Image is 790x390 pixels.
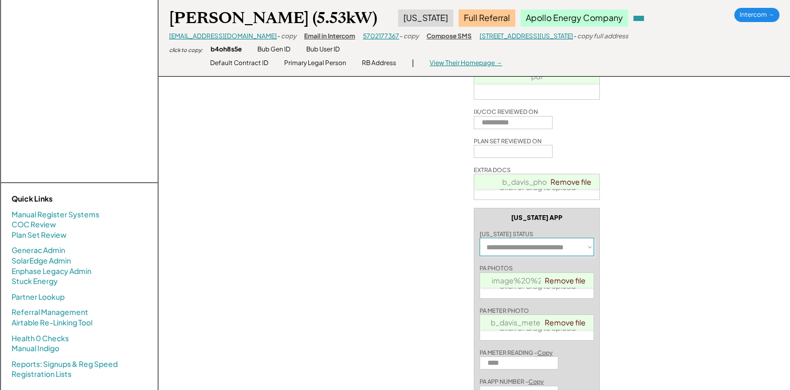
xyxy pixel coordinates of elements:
a: COC Review [12,219,56,230]
div: [US_STATE] STATUS [480,230,533,238]
div: RB Address [362,59,396,68]
a: Manual Indigo [12,343,59,354]
div: Quick Links [12,194,117,204]
div: View Their Homepage → [430,59,502,68]
div: PA METER PHOTO [480,307,529,314]
div: Compose SMS [427,32,472,41]
u: Copy [528,378,544,385]
div: Primary Legal Person [284,59,346,68]
a: Airtable Re-Linking Tool [12,318,92,328]
div: PA APP NUMBER - [480,377,544,385]
div: click to copy: [169,46,203,54]
div: Full Referral [459,9,515,26]
div: b4oh8s5e [211,45,242,54]
a: image%20%2811%29.png [492,276,584,285]
a: Manual Register Systems [12,209,99,220]
div: Default Contract ID [210,59,268,68]
a: Generac Admin [12,245,65,256]
div: IX/COC REVIEWED ON [474,108,538,115]
a: Referral Management [12,307,88,318]
div: Email in Intercom [304,32,355,41]
div: Bub User ID [306,45,340,54]
div: - copy full address [573,32,628,41]
a: Remove file [541,315,589,330]
a: SolarEdge Admin [12,256,71,266]
a: Registration Lists [12,369,71,380]
div: PLAN SET REVIEWED ON [474,137,542,145]
a: [EMAIL_ADDRESS][DOMAIN_NAME] [169,32,277,40]
div: Intercom → [734,8,779,22]
u: Copy [537,349,553,356]
a: b_davis_photos.pdf [502,177,573,186]
div: PA PHOTOS [480,264,513,272]
div: [US_STATE] [398,9,453,26]
a: b_davis_meter_photo.png [491,318,584,327]
div: [PERSON_NAME] (5.53kW) [169,8,377,28]
div: EXTRA DOCS [474,166,511,174]
a: Plan Set Review [12,230,67,240]
div: [US_STATE] APP [511,214,563,222]
a: Partner Lookup [12,292,65,302]
a: 5702177367 [363,32,399,40]
div: Apollo Energy Company [521,9,628,26]
div: Bub Gen ID [257,45,290,54]
a: Reports: Signups & Reg Speed [12,359,118,370]
a: Remove file [547,174,595,189]
a: Stuck Energy [12,276,58,287]
a: Health 0 Checks [12,333,69,344]
div: PA METER READING - [480,349,553,356]
a: Remove file [541,273,589,288]
div: | [412,58,414,68]
a: Enphase Legacy Admin [12,266,91,277]
div: - copy [399,32,419,41]
div: - copy [277,32,296,41]
a: [STREET_ADDRESS][US_STATE] [480,32,573,40]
